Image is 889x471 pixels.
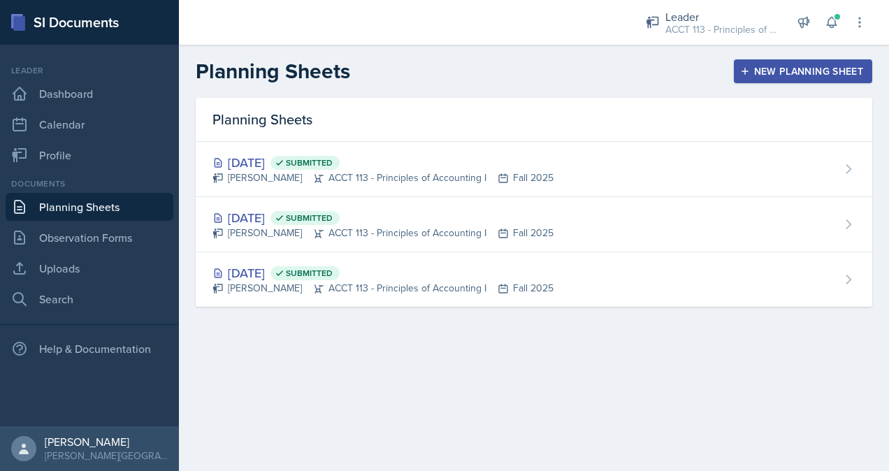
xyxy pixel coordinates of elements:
[6,177,173,190] div: Documents
[196,197,872,252] a: [DATE] Submitted [PERSON_NAME]ACCT 113 - Principles of Accounting IFall 2025
[6,254,173,282] a: Uploads
[196,98,872,142] div: Planning Sheets
[286,212,333,224] span: Submitted
[665,22,777,37] div: ACCT 113 - Principles of Accounting I / Fall 2025
[286,268,333,279] span: Submitted
[6,110,173,138] a: Calendar
[196,142,872,197] a: [DATE] Submitted [PERSON_NAME]ACCT 113 - Principles of Accounting IFall 2025
[212,208,554,227] div: [DATE]
[6,141,173,169] a: Profile
[286,157,333,168] span: Submitted
[212,226,554,240] div: [PERSON_NAME] ACCT 113 - Principles of Accounting I Fall 2025
[734,59,872,83] button: New Planning Sheet
[196,59,350,84] h2: Planning Sheets
[6,80,173,108] a: Dashboard
[45,449,168,463] div: [PERSON_NAME][GEOGRAPHIC_DATA]
[212,153,554,172] div: [DATE]
[45,435,168,449] div: [PERSON_NAME]
[6,224,173,252] a: Observation Forms
[743,66,863,77] div: New Planning Sheet
[6,64,173,77] div: Leader
[196,252,872,307] a: [DATE] Submitted [PERSON_NAME]ACCT 113 - Principles of Accounting IFall 2025
[665,8,777,25] div: Leader
[212,281,554,296] div: [PERSON_NAME] ACCT 113 - Principles of Accounting I Fall 2025
[6,285,173,313] a: Search
[6,335,173,363] div: Help & Documentation
[212,171,554,185] div: [PERSON_NAME] ACCT 113 - Principles of Accounting I Fall 2025
[6,193,173,221] a: Planning Sheets
[212,263,554,282] div: [DATE]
